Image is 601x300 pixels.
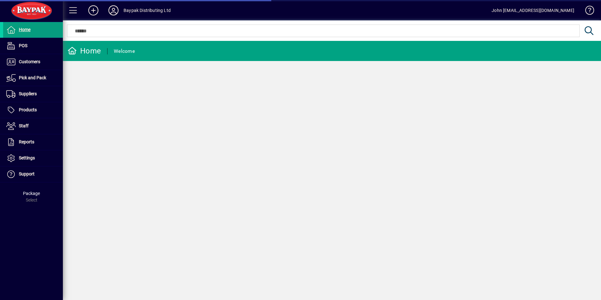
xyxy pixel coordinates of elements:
[124,5,171,15] div: Baypak Distributing Ltd
[3,38,63,54] a: POS
[3,134,63,150] a: Reports
[19,43,27,48] span: POS
[68,46,101,56] div: Home
[492,5,574,15] div: John [EMAIL_ADDRESS][DOMAIN_NAME]
[19,107,37,112] span: Products
[19,123,29,128] span: Staff
[19,91,37,96] span: Suppliers
[19,27,30,32] span: Home
[581,1,593,22] a: Knowledge Base
[19,155,35,160] span: Settings
[114,46,135,56] div: Welcome
[3,166,63,182] a: Support
[83,5,103,16] button: Add
[23,191,40,196] span: Package
[103,5,124,16] button: Profile
[3,86,63,102] a: Suppliers
[3,54,63,70] a: Customers
[19,59,40,64] span: Customers
[3,70,63,86] a: Pick and Pack
[3,102,63,118] a: Products
[19,171,35,176] span: Support
[19,75,46,80] span: Pick and Pack
[3,150,63,166] a: Settings
[19,139,34,144] span: Reports
[3,118,63,134] a: Staff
